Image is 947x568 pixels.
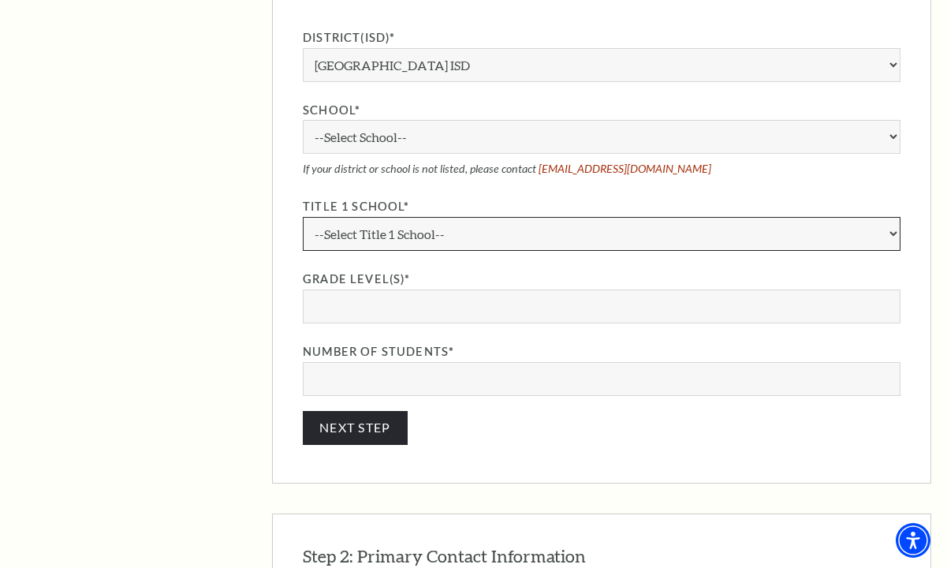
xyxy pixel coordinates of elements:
select: District(ISD)* [303,48,900,82]
div: Accessibility Menu [896,523,930,558]
label: Grade Level(s)* [303,270,900,290]
p: If your district or school is not listed, please contact [303,162,900,175]
label: School* [303,101,900,121]
a: [EMAIL_ADDRESS][DOMAIN_NAME] [536,162,711,175]
label: Number of Students* [303,342,900,362]
label: Title 1 School* [303,197,900,217]
label: District(ISD)* [303,28,900,48]
button: NEXT STEP [303,411,408,445]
